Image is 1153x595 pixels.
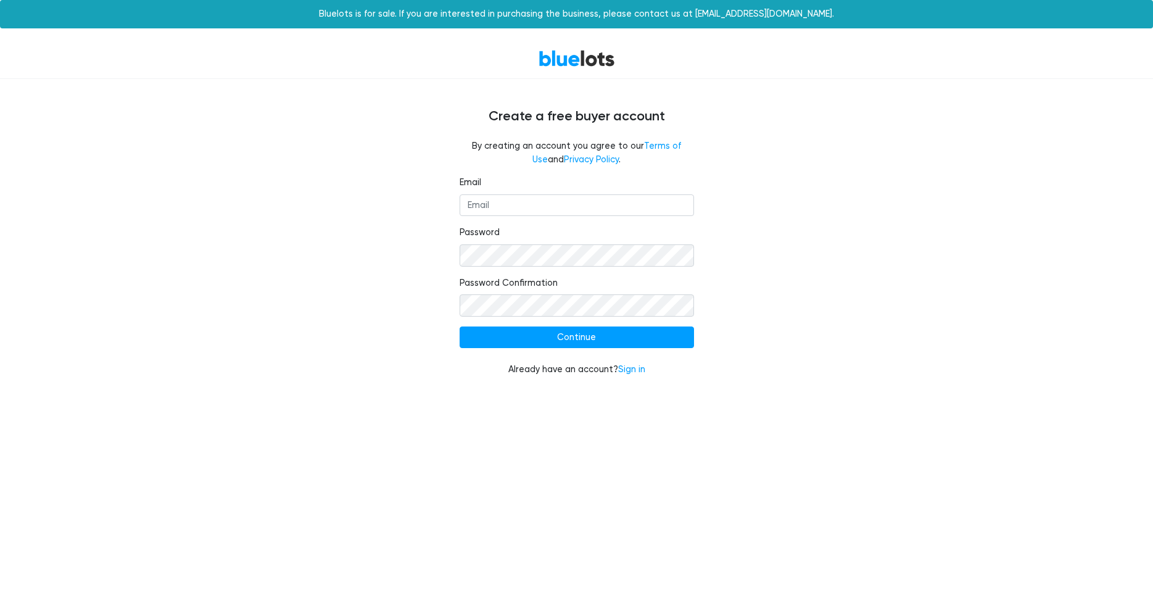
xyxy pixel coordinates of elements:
[539,49,615,67] a: BlueLots
[207,109,947,125] h4: Create a free buyer account
[460,226,500,239] label: Password
[460,176,481,189] label: Email
[460,277,558,290] label: Password Confirmation
[564,154,619,165] a: Privacy Policy
[532,141,681,165] a: Terms of Use
[460,139,694,166] fieldset: By creating an account you agree to our and .
[460,363,694,377] div: Already have an account?
[618,364,645,375] a: Sign in
[460,194,694,217] input: Email
[460,327,694,349] input: Continue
